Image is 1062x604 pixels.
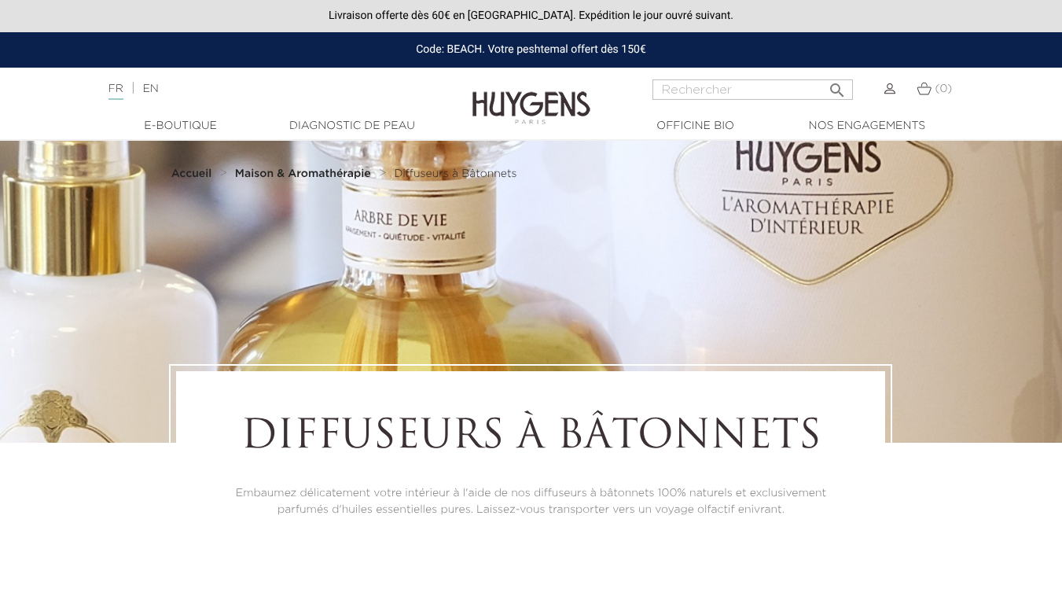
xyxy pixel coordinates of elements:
span: Diffuseurs à Bâtonnets [394,168,516,179]
p: Embaumez délicatement votre intérieur à l'aide de nos diffuseurs à bâtonnets 100% naturels et exc... [219,485,842,518]
a: Diffuseurs à Bâtonnets [394,168,516,180]
span: (0) [935,83,952,94]
a: E-Boutique [102,118,259,134]
a: FR [108,83,123,100]
a: Diagnostic de peau [274,118,431,134]
input: Rechercher [652,79,853,100]
a: Accueil [171,168,215,180]
div: | [101,79,431,98]
a: Nos engagements [788,118,946,134]
h1: Diffuseurs à Bâtonnets [219,414,842,462]
a: EN [142,83,158,94]
a: Maison & Aromathérapie [235,168,375,180]
a: Officine Bio [617,118,774,134]
strong: Maison & Aromathérapie [235,168,371,179]
button:  [823,75,851,96]
strong: Accueil [171,168,212,179]
i:  [828,76,847,95]
img: Huygens [472,66,590,127]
